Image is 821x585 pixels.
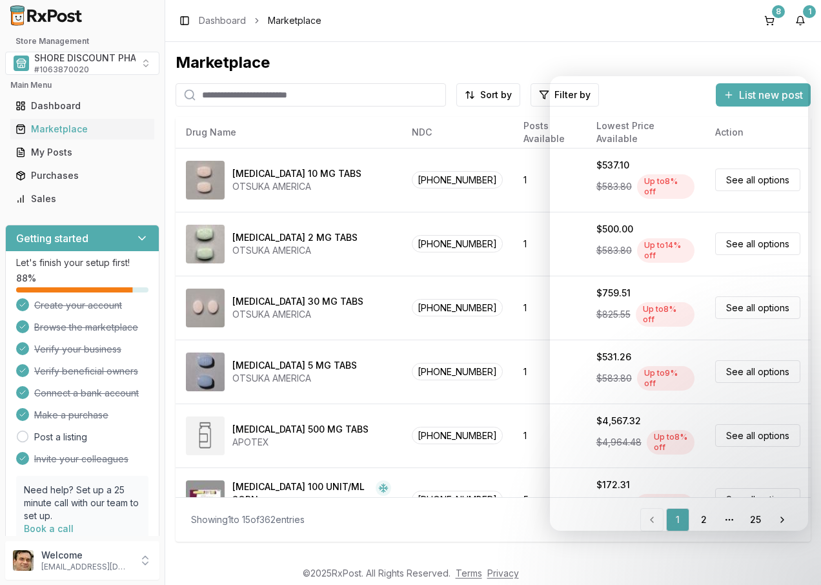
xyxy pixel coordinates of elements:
div: Purchases [15,169,149,182]
td: 1 [513,340,586,404]
span: Create your account [34,299,122,312]
div: [MEDICAL_DATA] 2 MG TABS [232,231,358,244]
iframe: Intercom live chat [777,541,808,572]
iframe: Intercom live chat [550,76,808,531]
span: [PHONE_NUMBER] [412,171,503,189]
button: 1 [790,10,811,31]
span: Make a purchase [34,409,108,422]
img: Admelog SoloStar 100 UNIT/ML SOPN [186,480,225,519]
img: Abilify 30 MG TABS [186,289,225,327]
a: Dashboard [10,94,154,118]
button: Dashboard [5,96,159,116]
img: Abiraterone Acetate 500 MG TABS [186,416,225,455]
td: 1 [513,212,586,276]
a: Marketplace [10,118,154,141]
span: Verify your business [34,343,121,356]
div: [MEDICAL_DATA] 5 MG TABS [232,359,357,372]
div: Dashboard [15,99,149,112]
button: Purchases [5,165,159,186]
span: Sort by [480,88,512,101]
p: Welcome [41,549,131,562]
a: My Posts [10,141,154,164]
div: OTSUKA AMERICA [232,244,358,257]
p: Need help? Set up a 25 minute call with our team to set up. [24,484,141,522]
img: Abilify 5 MG TABS [186,353,225,391]
div: [MEDICAL_DATA] 30 MG TABS [232,295,363,308]
div: [MEDICAL_DATA] 10 MG TABS [232,167,361,180]
button: Select a view [5,52,159,75]
img: RxPost Logo [5,5,88,26]
span: SHORE DISCOUNT PHARMACY [34,52,168,65]
a: Post a listing [34,431,87,444]
div: Marketplace [176,52,811,73]
button: Filter by [531,83,599,107]
div: Marketplace [15,123,149,136]
td: 1 [513,148,586,212]
button: 8 [759,10,780,31]
nav: breadcrumb [199,14,321,27]
span: Browse the marketplace [34,321,138,334]
td: 1 [513,404,586,467]
td: 1 [513,276,586,340]
button: Marketplace [5,119,159,139]
a: Terms [456,568,482,579]
div: Showing 1 to 15 of 362 entries [191,513,305,526]
span: Marketplace [268,14,321,27]
div: OTSUKA AMERICA [232,372,357,385]
span: [PHONE_NUMBER] [412,235,503,252]
span: [PHONE_NUMBER] [412,363,503,380]
img: Abilify 10 MG TABS [186,161,225,200]
div: [MEDICAL_DATA] 100 UNIT/ML SOPN [232,480,370,506]
p: Let's finish your setup first! [16,256,148,269]
div: 1 [803,5,816,18]
th: Drug Name [176,117,401,148]
span: [PHONE_NUMBER] [412,427,503,444]
span: 88 % [16,272,36,285]
button: Sales [5,189,159,209]
h2: Store Management [5,36,159,46]
button: My Posts [5,142,159,163]
a: Sales [10,187,154,210]
a: Privacy [487,568,519,579]
a: Purchases [10,164,154,187]
td: 5 [513,467,586,531]
span: # 1063870020 [34,65,89,75]
a: Book a call [24,523,74,534]
p: [EMAIL_ADDRESS][DOMAIN_NAME] [41,562,131,572]
div: My Posts [15,146,149,159]
h3: Getting started [16,231,88,246]
div: Sales [15,192,149,205]
span: Connect a bank account [34,387,139,400]
div: 8 [772,5,785,18]
div: APOTEX [232,436,369,449]
a: Dashboard [199,14,246,27]
button: Sort by [456,83,520,107]
th: Posts Available [513,117,586,148]
img: User avatar [13,550,34,571]
div: OTSUKA AMERICA [232,308,363,321]
img: Abilify 2 MG TABS [186,225,225,263]
div: [MEDICAL_DATA] 500 MG TABS [232,423,369,436]
th: NDC [401,117,513,148]
span: Verify beneficial owners [34,365,138,378]
span: [PHONE_NUMBER] [412,491,503,508]
span: [PHONE_NUMBER] [412,299,503,316]
h2: Main Menu [10,80,154,90]
div: OTSUKA AMERICA [232,180,361,193]
span: Invite your colleagues [34,453,128,466]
